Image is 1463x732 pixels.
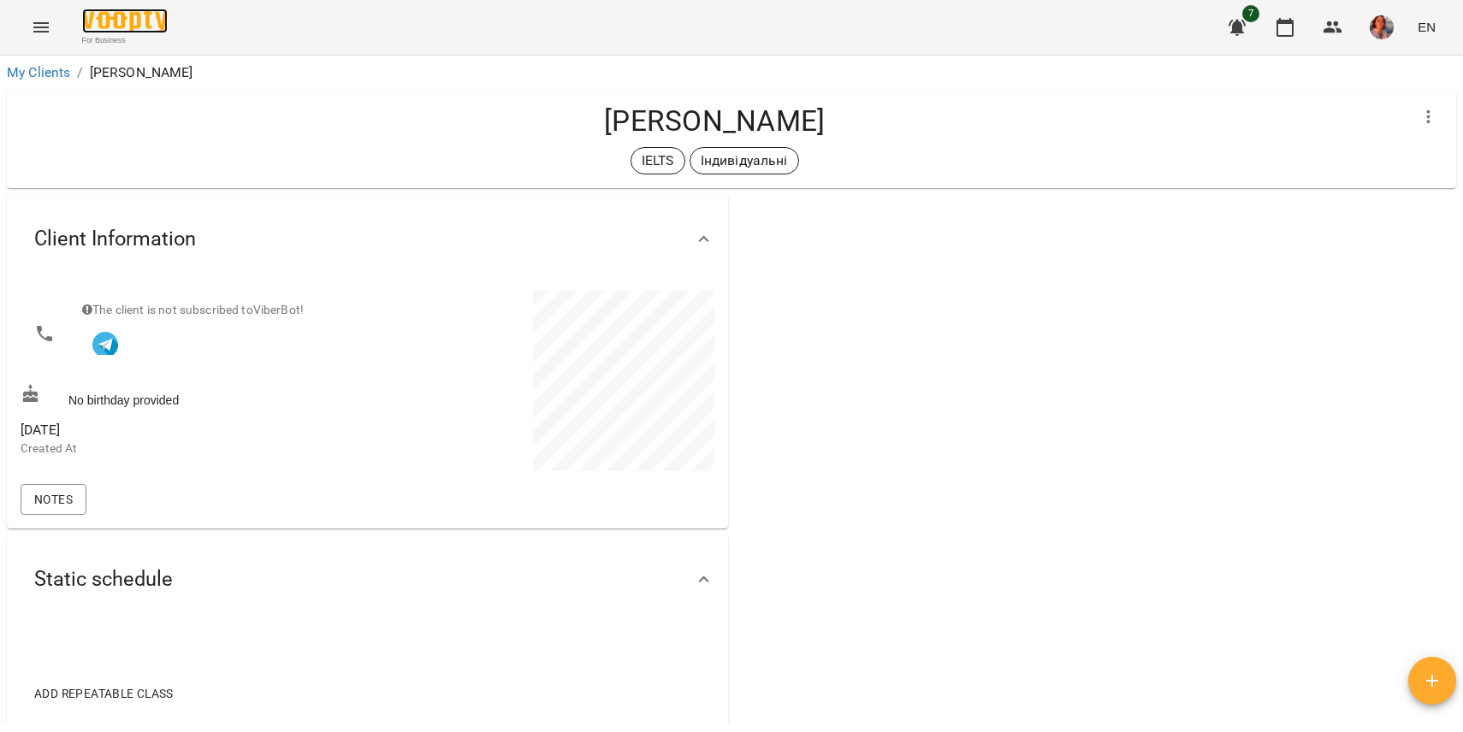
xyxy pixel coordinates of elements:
[21,7,62,48] button: Menu
[21,103,1408,139] h4: [PERSON_NAME]
[1411,11,1442,43] button: EN
[82,35,168,46] span: For Business
[34,489,73,510] span: Notes
[82,319,128,365] button: In touch with VooptyBot
[690,147,799,174] div: Індивідуальні
[1418,18,1436,36] span: EN
[90,62,193,83] p: [PERSON_NAME]
[34,683,174,704] span: Add repeatable class
[701,151,788,171] p: Індивідуальні
[82,303,304,316] span: The client is not subscribed to ViberBot!
[7,64,70,80] a: My Clients
[21,420,364,440] span: [DATE]
[17,381,368,412] div: No birthday provided
[7,195,728,283] div: Client Information
[1370,15,1394,39] img: 1ca8188f67ff8bc7625fcfef7f64a17b.jpeg
[7,62,1456,83] nav: breadcrumb
[7,535,728,623] div: Static schedule
[34,566,173,593] span: Static schedule
[1242,5,1259,22] span: 7
[82,9,168,33] img: Voopty Logo
[642,151,674,171] p: IELTS
[631,147,685,174] div: IELTS
[21,440,364,457] p: Created At
[34,226,196,252] span: Client Information
[21,484,86,515] button: Notes
[27,678,181,709] button: Add repeatable class
[92,332,118,357] img: Telegram
[77,62,82,83] li: /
